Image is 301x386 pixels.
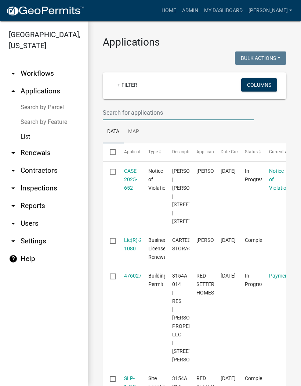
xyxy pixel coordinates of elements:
a: Map [124,120,144,144]
span: Notice of Violation [148,168,168,191]
span: STACEY WHITE [196,237,236,243]
span: Building Permit [148,273,167,287]
span: Business License Renewal [148,237,169,260]
span: Date Created [221,149,246,154]
datatable-header-cell: Status [238,143,262,161]
span: RED SETTER HOMES [196,273,214,296]
a: + Filter [112,78,143,92]
a: Admin [179,4,201,18]
span: Completed [245,375,269,381]
a: Home [159,4,179,18]
datatable-header-cell: Select [103,143,117,161]
a: Notice of Violation [269,168,289,191]
datatable-header-cell: Current Activity [262,143,286,161]
span: Description [172,149,195,154]
input: Search for applications [103,105,254,120]
button: Columns [241,78,277,92]
i: arrow_drop_down [9,219,18,228]
a: 476027 [124,273,142,279]
span: 3154A 014 | RES | LEIGH MCCLELLAN PROPERTIES LLC | 286 FRANCES DR [172,273,217,362]
a: [PERSON_NAME] [246,4,295,18]
datatable-header-cell: Description [165,143,189,161]
span: Art Wlochowski [196,168,236,174]
datatable-header-cell: Applicant [189,143,214,161]
i: arrow_drop_down [9,69,18,78]
i: arrow_drop_down [9,237,18,246]
a: Payment [269,273,290,279]
a: Lic(R)-2025-1080 [124,237,152,251]
i: arrow_drop_down [9,149,18,157]
span: JAY P REECE | REECE DEBRA | 821 YORICK PATH | WIXOM, MI 48393 | 356 EAST NEW HOPE RD [172,168,217,224]
span: 09/09/2025 [221,237,236,243]
i: arrow_drop_down [9,184,18,193]
datatable-header-cell: Type [141,143,165,161]
span: Applicant [196,149,215,154]
span: In Progress [245,273,265,287]
span: Application Number [124,149,164,154]
a: Data [103,120,124,144]
span: 09/09/2025 [221,273,236,279]
datatable-header-cell: Application Number [117,143,141,161]
span: CARTECAY STORAGE [172,237,197,251]
a: My Dashboard [201,4,246,18]
span: Current Activity [269,149,300,154]
i: arrow_drop_up [9,87,18,96]
span: Completed [245,237,269,243]
span: 09/09/2025 [221,168,236,174]
datatable-header-cell: Date Created [214,143,238,161]
span: 09/09/2025 [221,375,236,381]
span: Status [245,149,258,154]
h3: Applications [103,36,286,49]
span: Type [148,149,158,154]
button: Bulk Actions [235,51,286,65]
i: arrow_drop_down [9,201,18,210]
i: arrow_drop_down [9,166,18,175]
i: help [9,254,18,263]
span: In Progress [245,168,265,182]
a: CASE-2025-652 [124,168,138,191]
